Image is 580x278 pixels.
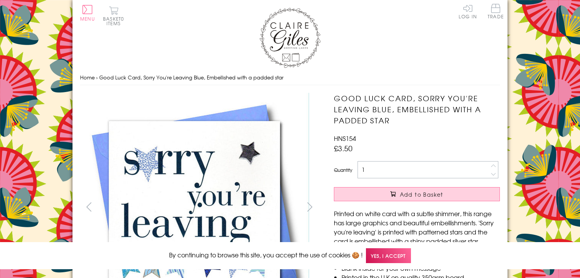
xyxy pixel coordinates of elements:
label: Quantity [334,166,352,173]
span: £3.50 [334,143,353,154]
nav: breadcrumbs [80,70,500,86]
span: Menu [80,15,95,22]
button: Basket0 items [103,6,124,26]
a: Log In [459,4,477,19]
button: prev [80,198,97,215]
span: 0 items [106,15,124,27]
button: Add to Basket [334,187,500,201]
span: Good Luck Card, Sorry You're Leaving Blue, Embellished with a padded star [99,74,284,81]
p: Printed on white card with a subtle shimmer, this range has large graphics and beautiful embellis... [334,209,500,246]
a: Home [80,74,95,81]
span: Yes, I accept [366,248,411,263]
button: next [301,198,319,215]
span: Add to Basket [400,191,443,198]
span: › [96,74,98,81]
span: Trade [488,4,504,19]
button: Menu [80,5,95,21]
a: Trade [488,4,504,20]
h1: Good Luck Card, Sorry You're Leaving Blue, Embellished with a padded star [334,93,500,126]
img: Claire Giles Greetings Cards [259,8,321,68]
span: HNS154 [334,134,356,143]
